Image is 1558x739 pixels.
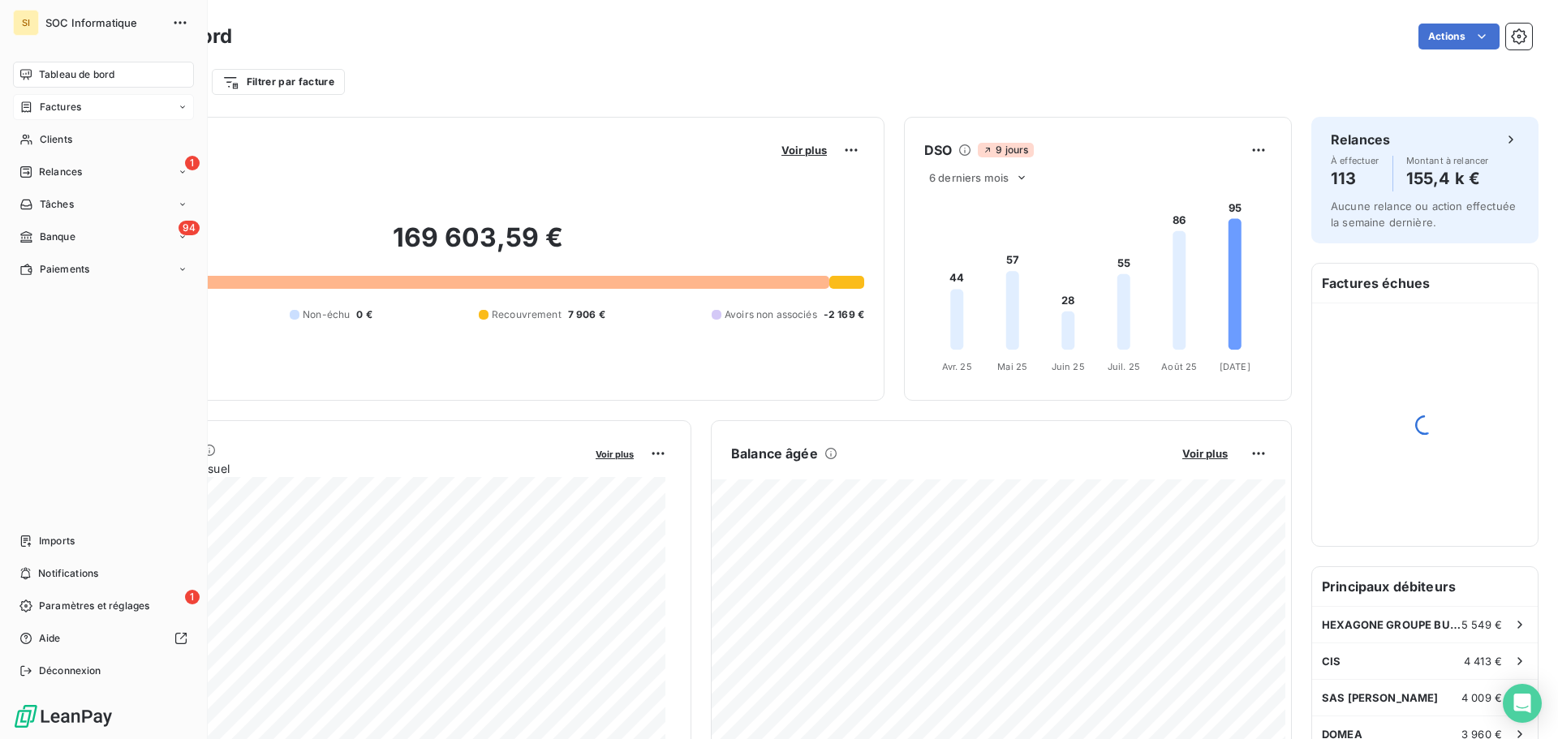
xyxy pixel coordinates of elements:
span: Paiements [40,262,89,277]
span: 0 € [356,307,372,322]
span: Avoirs non associés [725,307,817,322]
span: 4 009 € [1461,691,1502,704]
span: 7 906 € [568,307,605,322]
span: Tâches [40,197,74,212]
tspan: Août 25 [1161,361,1197,372]
span: Voir plus [1182,447,1228,460]
span: Tableau de bord [39,67,114,82]
h4: 113 [1331,165,1379,191]
button: Filtrer par facture [212,69,345,95]
span: Déconnexion [39,664,101,678]
span: Relances [39,165,82,179]
span: Banque [40,230,75,244]
tspan: Juil. 25 [1108,361,1140,372]
span: HEXAGONE GROUPE BUSINESS INVEST [1322,618,1461,631]
span: 94 [179,221,200,235]
tspan: Mai 25 [997,361,1027,372]
span: Chiffre d'affaires mensuel [92,460,584,477]
span: 9 jours [978,143,1033,157]
span: 6 derniers mois [929,171,1009,184]
h6: Balance âgée [731,444,818,463]
h6: Relances [1331,130,1390,149]
h4: 155,4 k € [1406,165,1489,191]
img: Logo LeanPay [13,703,114,729]
span: -2 169 € [824,307,864,322]
h6: DSO [924,140,952,160]
span: Non-échu [303,307,350,322]
span: Montant à relancer [1406,156,1489,165]
button: Voir plus [1177,446,1233,461]
div: Open Intercom Messenger [1503,684,1542,723]
tspan: Avr. 25 [942,361,972,372]
a: Aide [13,625,194,651]
span: Paramètres et réglages [39,599,149,613]
span: Aucune relance ou action effectuée la semaine dernière. [1331,200,1516,229]
span: 5 549 € [1461,618,1502,631]
span: SAS [PERSON_NAME] [1322,691,1439,704]
button: Voir plus [591,446,639,461]
tspan: Juin 25 [1052,361,1085,372]
div: SI [13,10,39,36]
span: 4 413 € [1464,655,1502,668]
span: Voir plus [596,449,634,460]
span: Factures [40,100,81,114]
span: À effectuer [1331,156,1379,165]
span: Clients [40,132,72,147]
span: Voir plus [781,144,827,157]
span: Recouvrement [492,307,562,322]
h2: 169 603,59 € [92,221,864,270]
h6: Factures échues [1312,264,1538,303]
span: CIS [1322,655,1341,668]
span: SOC Informatique [45,16,162,29]
span: Notifications [38,566,98,581]
span: 1 [185,590,200,604]
h6: Principaux débiteurs [1312,567,1538,606]
button: Actions [1418,24,1500,49]
span: Aide [39,631,61,646]
button: Voir plus [777,143,832,157]
span: 1 [185,156,200,170]
span: Imports [39,534,75,548]
tspan: [DATE] [1220,361,1250,372]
